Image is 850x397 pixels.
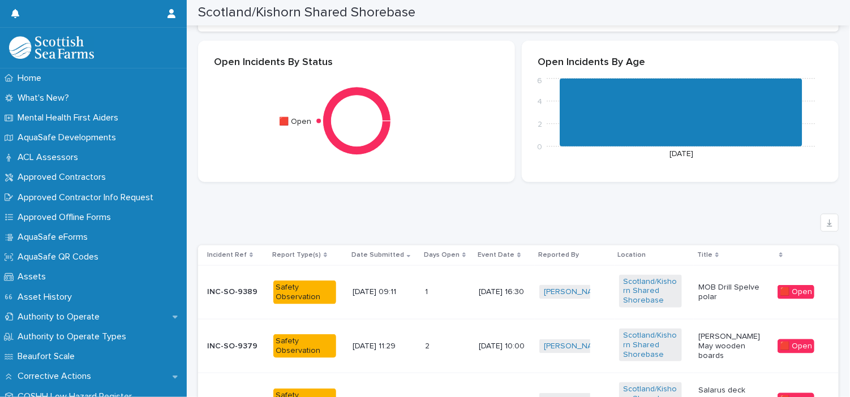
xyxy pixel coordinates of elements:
p: Title [697,249,712,261]
p: 1 [425,285,430,297]
p: Event Date [478,249,514,261]
p: Authority to Operate [13,312,109,322]
p: [DATE] 16:30 [479,287,530,297]
a: Scotland/Kishorn Shared Shorebase [624,331,677,359]
p: AquaSafe eForms [13,232,97,243]
div: 🟥 Open [778,339,814,353]
p: Approved Contractor Info Request [13,192,162,203]
a: [PERSON_NAME] [544,342,606,351]
p: Home [13,73,50,84]
p: Corrective Actions [13,371,100,382]
p: Open Incidents By Age [538,57,823,69]
text: [DATE] [669,150,693,158]
p: ACL Assessors [13,152,87,163]
p: [DATE] 09:11 [353,287,415,297]
p: [PERSON_NAME] May wooden boards [698,332,761,360]
p: Report Type(s) [272,249,321,261]
p: Approved Contractors [13,172,115,183]
p: INC-SO-9379 [207,342,264,351]
tspan: 4 [537,98,542,106]
p: AquaSafe Developments [13,132,125,143]
p: Reported By [538,249,579,261]
p: What's New? [13,93,78,103]
a: [PERSON_NAME] [544,287,606,297]
p: 2 [425,339,432,351]
div: Safety Observation [273,334,336,358]
p: Beaufort Scale [13,351,84,362]
tr: INC-SO-9379Safety Observation[DATE] 11:2922 [DATE] 10:00[PERSON_NAME] Scotland/Kishorn Shared Sho... [198,319,839,373]
tspan: 6 [537,77,542,85]
p: [DATE] 11:29 [353,342,415,351]
tspan: 0 [537,143,542,151]
p: Incident Ref [207,249,247,261]
h2: Scotland/Kishorn Shared Shorebase [198,5,415,21]
p: Approved Offline Forms [13,212,120,223]
tspan: 2 [538,120,542,128]
img: bPIBxiqnSb2ggTQWdOVV [9,36,94,59]
div: Safety Observation [273,281,336,304]
a: Scotland/Kishorn Shared Shorebase [624,277,677,305]
tr: INC-SO-9389Safety Observation[DATE] 09:1111 [DATE] 16:30[PERSON_NAME] Scotland/Kishorn Shared Sho... [198,265,839,319]
p: Asset History [13,292,81,303]
p: AquaSafe QR Codes [13,252,108,262]
p: Days Open [424,249,460,261]
p: Mental Health First Aiders [13,113,127,123]
p: Location [618,249,646,261]
p: Assets [13,271,55,282]
p: Open Incidents By Status [214,57,499,69]
text: 🟥 Open [279,116,311,126]
p: Authority to Operate Types [13,331,135,342]
div: 🟥 Open [778,285,814,299]
p: [DATE] 10:00 [479,342,530,351]
p: INC-SO-9389 [207,287,264,297]
p: MOB Drill Spelve polar [698,283,761,302]
p: Date Submitted [351,249,404,261]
